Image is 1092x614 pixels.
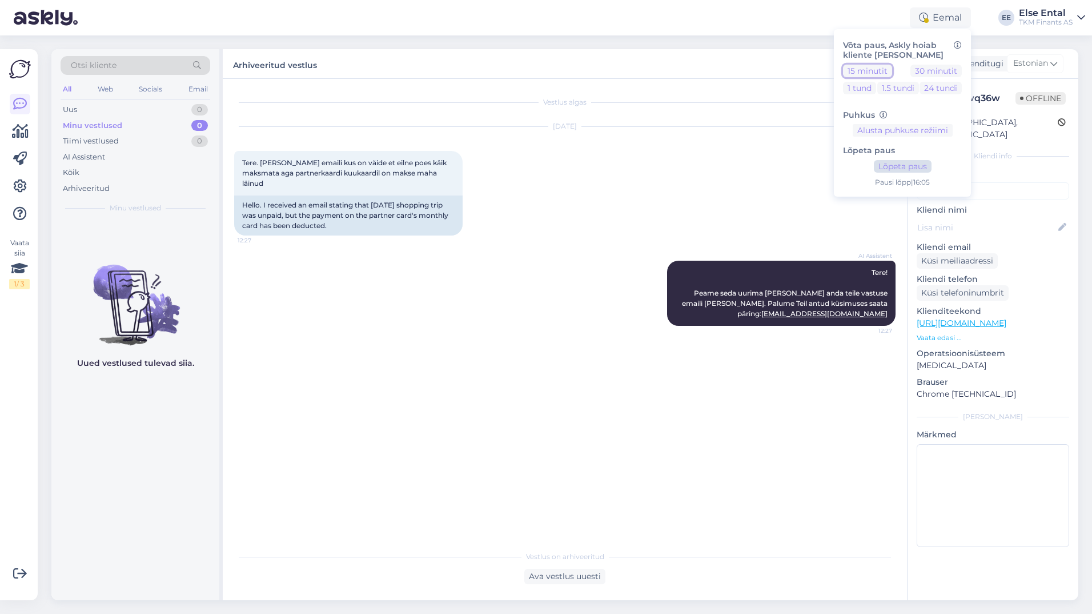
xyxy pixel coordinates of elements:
[51,244,219,347] img: No chats
[944,91,1015,105] div: # df9wq36w
[910,65,962,77] button: 30 minutit
[191,135,208,147] div: 0
[1019,18,1073,27] div: TKM Finants AS
[917,241,1069,253] p: Kliendi email
[9,238,30,289] div: Vaata siia
[998,10,1014,26] div: EE
[1019,9,1085,27] a: Else EntalTKM Finants AS
[63,167,79,178] div: Kõik
[1019,9,1073,18] div: Else Ental
[917,318,1006,328] a: [URL][DOMAIN_NAME]
[77,357,194,369] p: Uued vestlused tulevad siia.
[843,177,962,188] div: Pausi lõpp | 16:05
[843,65,892,77] button: 15 minutit
[917,376,1069,388] p: Brauser
[917,348,1069,360] p: Operatsioonisüsteem
[242,158,448,188] span: Tere. [PERSON_NAME] emaili kus on väide et eilne poes käik maksmata aga partnerkaardi kuukaardil ...
[234,121,896,131] div: [DATE]
[61,82,74,97] div: All
[682,268,889,318] span: Tere! Peame seda uurima [PERSON_NAME] anda teile vastuse emaili [PERSON_NAME]. Palume Teil antud ...
[524,569,605,584] div: Ava vestlus uuesti
[920,82,962,94] button: 24 tundi
[849,252,892,260] span: AI Assistent
[917,388,1069,400] p: Chrome [TECHNICAL_ID]
[917,221,1056,234] input: Lisa nimi
[186,82,210,97] div: Email
[110,203,161,213] span: Minu vestlused
[917,182,1069,200] input: Lisa tag
[761,309,888,318] a: [EMAIL_ADDRESS][DOMAIN_NAME]
[843,82,876,94] button: 1 tund
[917,273,1069,285] p: Kliendi telefon
[233,56,317,71] label: Arhiveeritud vestlus
[917,429,1069,441] p: Märkmed
[63,135,119,147] div: Tiimi vestlused
[234,196,463,236] div: Hello. I received an email stating that [DATE] shopping trip was unpaid, but the payment on the p...
[9,279,30,289] div: 1 / 3
[63,104,77,115] div: Uus
[917,253,998,269] div: Küsi meiliaadressi
[1013,57,1048,70] span: Estonian
[526,552,604,562] span: Vestlus on arhiveeritud
[238,236,280,245] span: 12:27
[843,110,962,120] h6: Puhkus
[191,104,208,115] div: 0
[63,151,105,163] div: AI Assistent
[63,120,122,131] div: Minu vestlused
[191,120,208,131] div: 0
[9,58,31,80] img: Askly Logo
[843,41,962,60] h6: Võta paus, Askly hoiab kliente [PERSON_NAME]
[917,204,1069,216] p: Kliendi nimi
[917,168,1069,180] p: Kliendi tag'id
[71,59,117,71] span: Otsi kliente
[917,412,1069,422] div: [PERSON_NAME]
[63,183,110,194] div: Arhiveeritud
[917,285,1009,301] div: Küsi telefoninumbrit
[955,58,1003,70] div: Klienditugi
[917,360,1069,372] p: [MEDICAL_DATA]
[877,82,919,94] button: 1.5 tundi
[136,82,164,97] div: Socials
[234,97,896,107] div: Vestlus algas
[917,305,1069,317] p: Klienditeekond
[843,146,962,156] h6: Lõpeta paus
[1015,92,1066,105] span: Offline
[95,82,115,97] div: Web
[874,160,932,173] button: Lõpeta paus
[849,326,892,335] span: 12:27
[910,7,971,28] div: Eemal
[917,151,1069,161] div: Kliendi info
[853,124,953,137] button: Alusta puhkuse režiimi
[917,333,1069,343] p: Vaata edasi ...
[920,117,1058,141] div: [GEOGRAPHIC_DATA], [GEOGRAPHIC_DATA]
